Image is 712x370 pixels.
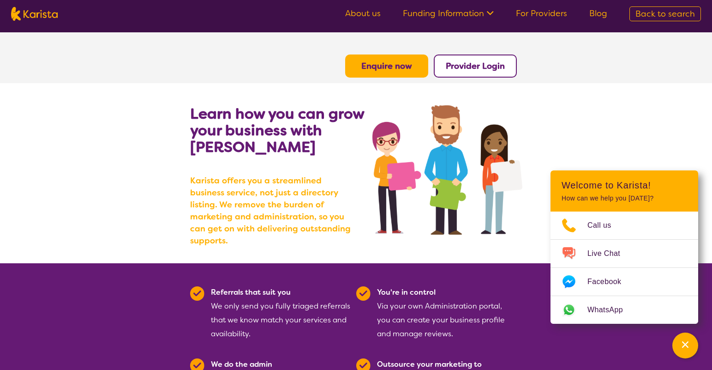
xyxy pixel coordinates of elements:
img: Karista logo [11,7,58,21]
div: We only send you fully triaged referrals that we know match your services and availability. [211,285,351,341]
div: Channel Menu [550,170,698,324]
span: Call us [587,218,622,232]
span: Live Chat [587,247,631,261]
span: WhatsApp [587,303,634,317]
b: You're in control [377,287,436,297]
a: Enquire now [361,61,412,72]
b: Karista offers you a streamlined business service, not just a directory listing. We remove the bu... [190,175,356,247]
img: Tick [190,286,204,301]
b: We do the admin [211,359,272,369]
h2: Welcome to Karista! [562,180,687,191]
a: Provider Login [446,61,505,72]
button: Provider Login [434,55,517,78]
img: grow your business with Karista [372,105,522,235]
a: Back to search [629,6,701,21]
p: How can we help you [DATE]? [562,194,687,202]
ul: Choose channel [550,212,698,324]
span: Back to search [635,8,695,19]
a: Funding Information [403,8,494,19]
button: Enquire now [345,55,428,78]
span: Facebook [587,275,632,289]
b: Referrals that suit you [211,287,291,297]
b: Learn how you can grow your business with [PERSON_NAME] [190,104,364,157]
a: For Providers [516,8,567,19]
a: About us [345,8,381,19]
img: Tick [356,286,371,301]
div: Via your own Administration portal, you can create your business profile and manage reviews. [377,285,517,341]
a: Web link opens in a new tab. [550,296,698,324]
button: Channel Menu [672,333,698,358]
a: Blog [589,8,607,19]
